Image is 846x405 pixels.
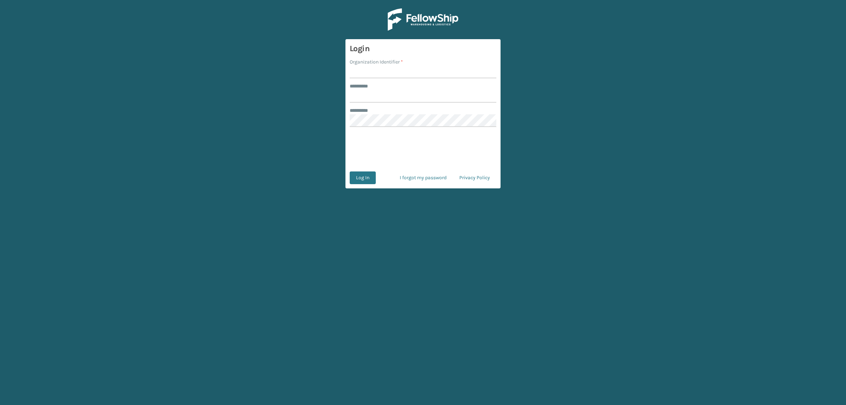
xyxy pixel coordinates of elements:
img: Logo [388,8,458,31]
iframe: reCAPTCHA [369,135,477,163]
h3: Login [350,43,496,54]
button: Log In [350,171,376,184]
a: I forgot my password [393,171,453,184]
a: Privacy Policy [453,171,496,184]
label: Organization Identifier [350,58,403,66]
